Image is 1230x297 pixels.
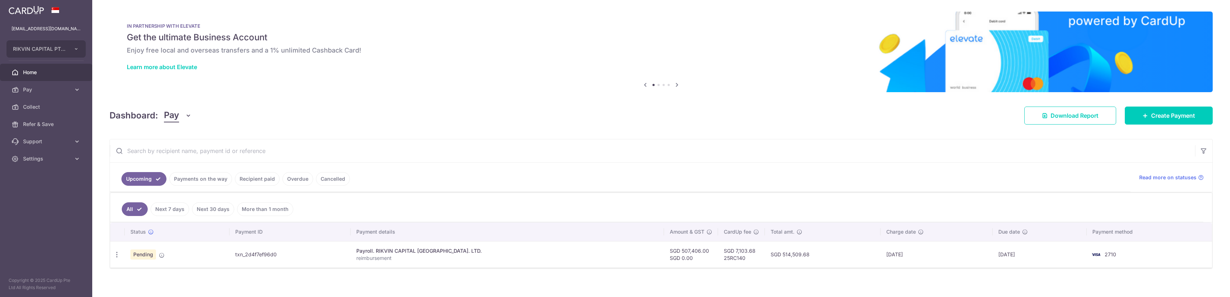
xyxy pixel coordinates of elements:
th: Payment details [351,222,664,241]
p: [EMAIL_ADDRESS][DOMAIN_NAME] [12,25,81,32]
span: Pending [130,249,156,260]
a: Download Report [1024,107,1116,125]
img: Bank Card [1089,250,1103,259]
a: More than 1 month [237,202,293,216]
a: Payments on the way [169,172,232,186]
h5: Get the ultimate Business Account [127,32,1195,43]
td: [DATE] [993,241,1087,267]
a: Read more on statuses [1139,174,1204,181]
button: RIKVIN CAPITAL PTE. LTD. [6,40,86,58]
p: reimbursement [356,255,658,262]
span: Pay [164,109,179,122]
th: Payment ID [229,222,351,241]
span: Pay [23,86,71,93]
h4: Dashboard: [110,109,158,122]
span: Refer & Save [23,121,71,128]
a: Create Payment [1125,107,1213,125]
img: CardUp [9,6,44,14]
a: Cancelled [316,172,350,186]
td: SGD 514,509.68 [765,241,881,267]
a: All [122,202,148,216]
a: Recipient paid [235,172,280,186]
input: Search by recipient name, payment id or reference [110,139,1195,162]
span: Settings [23,155,71,162]
span: Collect [23,103,71,111]
span: Due date [998,228,1020,235]
a: Next 7 days [151,202,189,216]
span: Create Payment [1151,111,1195,120]
a: Learn more about Elevate [127,63,197,71]
button: Pay [164,109,192,122]
h6: Enjoy free local and overseas transfers and a 1% unlimited Cashback Card! [127,46,1195,55]
span: Read more on statuses [1139,174,1196,181]
td: SGD 507,406.00 SGD 0.00 [664,241,718,267]
a: Overdue [282,172,313,186]
span: Total amt. [771,228,794,235]
span: Support [23,138,71,145]
span: CardUp fee [724,228,751,235]
p: IN PARTNERSHIP WITH ELEVATE [127,23,1195,29]
span: Download Report [1051,111,1098,120]
span: Home [23,69,71,76]
span: 2710 [1105,251,1116,257]
a: Next 30 days [192,202,234,216]
img: Renovation banner [110,12,1213,92]
a: Upcoming [121,172,166,186]
th: Payment method [1087,222,1212,241]
td: SGD 7,103.68 25RC140 [718,241,765,267]
span: RIKVIN CAPITAL PTE. LTD. [13,45,66,53]
span: Charge date [886,228,916,235]
span: Amount & GST [670,228,704,235]
span: Status [130,228,146,235]
td: txn_2d4f7ef96d0 [229,241,351,267]
td: [DATE] [881,241,993,267]
div: Payroll. RIKVIN CAPITAL [GEOGRAPHIC_DATA]. LTD. [356,247,658,255]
